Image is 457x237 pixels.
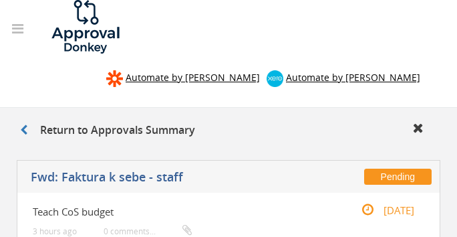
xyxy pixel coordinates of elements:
[263,54,424,107] a: Automate by [PERSON_NAME]
[20,125,195,137] h3: Return to Approvals Summary
[103,54,263,107] a: Automate by [PERSON_NAME]
[106,70,123,87] img: zapier-logomark.png
[104,226,192,236] small: 0 comments...
[33,206,327,218] h4: Teach CoS budget
[364,169,432,185] span: Pending
[347,203,414,218] small: [DATE]
[33,226,77,236] small: 3 hours ago
[31,171,430,184] h5: Fwd: Faktura k sebe - staff
[267,70,283,87] img: xero-logo.png
[126,71,260,84] span: Automate by [PERSON_NAME]
[286,71,420,84] span: Automate by [PERSON_NAME]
